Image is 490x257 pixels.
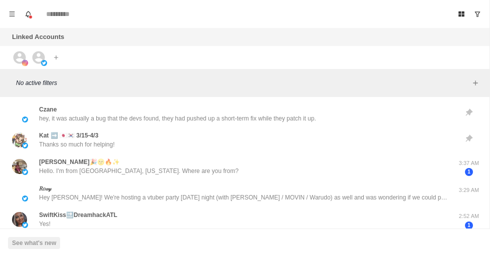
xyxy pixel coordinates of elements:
[22,195,28,201] img: picture
[4,6,20,22] button: Menu
[39,219,51,228] p: Yes!
[8,237,60,249] button: See what's new
[39,210,117,219] p: SwiftKiss🔜DreamhackATL
[12,159,27,174] img: picture
[22,222,28,228] img: picture
[456,186,481,194] p: 3:29 AM
[39,114,316,123] p: hey, it was actually a bug that the devs found, they had pushed up a short-term fix while they pa...
[469,77,481,89] button: Add filters
[12,32,64,42] p: Linked Accounts
[465,168,473,176] span: 1
[39,193,449,202] p: Hey [PERSON_NAME]! We're hosting a vtuber party [DATE] night (with [PERSON_NAME] / MOVIN / Warudo...
[22,169,28,175] img: picture
[16,78,469,87] p: No active filters
[22,142,28,148] img: picture
[39,105,57,114] p: Czane
[22,60,28,66] img: picture
[39,131,98,140] p: Kat ➡️ 🇯🇵🇰🇷 3/15-4/3
[12,132,27,147] img: picture
[456,159,481,167] p: 3:37 AM
[39,166,238,175] p: Hello. I'm from [GEOGRAPHIC_DATA], [US_STATE]. Where are you from?
[39,140,115,149] p: Thanks so much for helping!
[50,51,62,63] button: Add account
[41,60,47,66] img: picture
[453,6,469,22] button: Board View
[456,212,481,220] p: 2:52 AM
[20,6,36,22] button: Notifications
[39,184,52,193] p: 𝑅𝑜𝓍𝓎
[22,116,28,122] img: picture
[465,221,473,229] span: 1
[469,6,485,22] button: Show unread conversations
[39,157,120,166] p: [PERSON_NAME]🎉🌝🔥✨
[12,212,27,227] img: picture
